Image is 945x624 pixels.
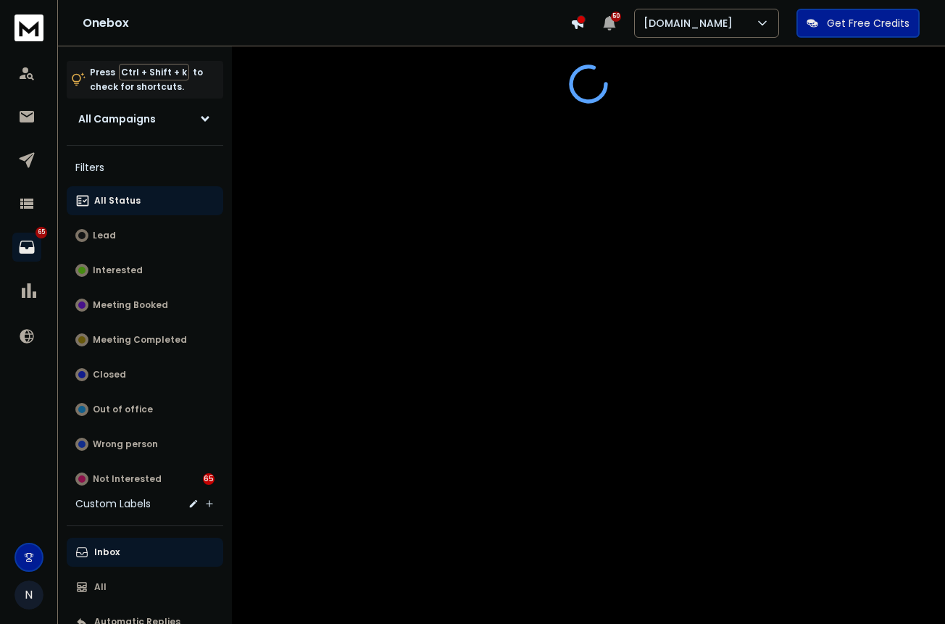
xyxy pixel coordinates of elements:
button: N [14,581,43,610]
button: Meeting Completed [67,325,223,354]
p: Closed [93,369,126,380]
div: 65 [203,473,215,485]
button: Get Free Credits [796,9,920,38]
span: 50 [611,12,621,22]
button: Not Interested65 [67,465,223,494]
p: Interested [93,265,143,276]
span: Ctrl + Shift + k [119,64,189,80]
button: Out of office [67,395,223,424]
p: Inbox [94,546,120,558]
p: Get Free Credits [827,16,909,30]
p: All Status [94,195,141,207]
p: 65 [36,227,47,238]
p: Wrong person [93,438,158,450]
button: Closed [67,360,223,389]
h1: All Campaigns [78,112,156,126]
h3: Filters [67,157,223,178]
button: Wrong person [67,430,223,459]
a: 65 [12,233,41,262]
button: All [67,573,223,602]
p: Lead [93,230,116,241]
p: Out of office [93,404,153,415]
button: Lead [67,221,223,250]
p: All [94,581,107,593]
p: Meeting Booked [93,299,168,311]
h1: Onebox [83,14,570,32]
button: Interested [67,256,223,285]
button: All Status [67,186,223,215]
h3: Custom Labels [75,496,151,511]
p: Press to check for shortcuts. [90,65,203,94]
button: Inbox [67,538,223,567]
p: [DOMAIN_NAME] [644,16,738,30]
img: logo [14,14,43,41]
p: Meeting Completed [93,334,187,346]
p: Not Interested [93,473,162,485]
button: All Campaigns [67,104,223,133]
button: Meeting Booked [67,291,223,320]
